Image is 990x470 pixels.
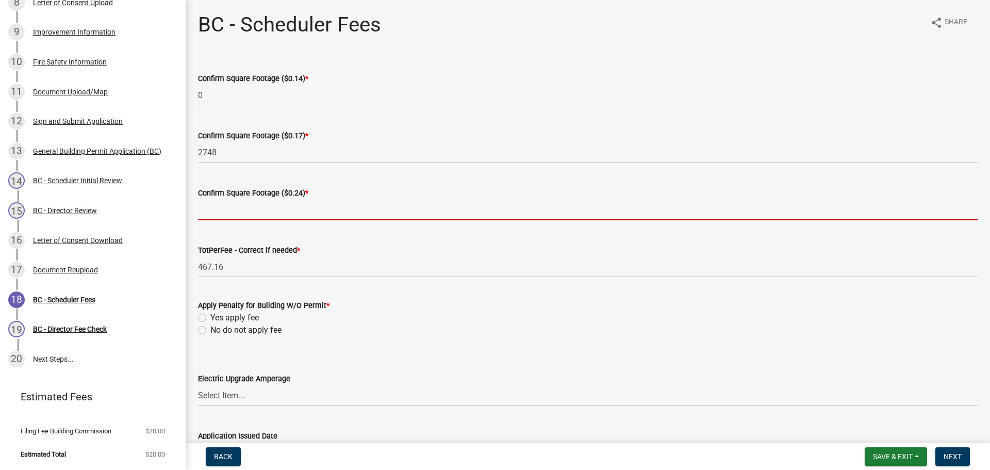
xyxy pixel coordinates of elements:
label: Confirm Square Footage ($0.14) [198,75,308,83]
div: 20 [8,351,25,367]
div: 19 [8,321,25,337]
a: Estimated Fees [8,386,169,407]
div: Document Upload/Map [33,88,108,95]
div: BC - Director Fee Check [33,326,107,333]
div: Letter of Consent Download [33,237,123,244]
div: 9 [8,24,25,40]
div: 12 [8,113,25,129]
span: $20.00 [145,428,165,434]
div: BC - Director Review [33,207,97,214]
div: Sign and Submit Application [33,118,123,125]
span: Next [944,452,962,461]
div: Document Reupload [33,266,98,273]
div: General Building Permit Application (BC) [33,148,161,155]
i: share [930,17,943,29]
label: Confirm Square Footage ($0.24) [198,190,308,197]
div: 15 [8,202,25,219]
div: BC - Scheduler Fees [33,296,95,303]
h1: BC - Scheduler Fees [198,12,381,37]
label: No do not apply fee [210,324,282,336]
div: 18 [8,291,25,308]
span: Filing Fee Building Commission [21,428,111,434]
span: Estimated Total [21,451,66,458]
button: Next [935,447,970,466]
span: Share [945,17,967,29]
div: 11 [8,84,25,100]
div: 10 [8,54,25,70]
button: shareShare [922,12,976,33]
div: Improvement Information [33,28,115,36]
label: TotPerFee - Correct if needed [198,247,300,254]
span: Back [214,452,233,461]
button: Save & Exit [865,447,927,466]
div: 17 [8,262,25,278]
button: Back [206,447,241,466]
label: Electric Upgrade Amperage [198,376,290,383]
label: Application Issued Date [198,433,277,440]
span: $20.00 [145,451,165,458]
span: Save & Exit [873,452,913,461]
div: 13 [8,143,25,159]
div: BC - Scheduler Initial Review [33,177,122,184]
div: 16 [8,232,25,249]
label: Yes apply fee [210,312,259,324]
div: Fire Safety Information [33,58,107,66]
label: Apply Penalty for Building W/O Permit [198,302,329,310]
div: 14 [8,172,25,189]
label: Confirm Square Footage ($0.17) [198,133,308,140]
